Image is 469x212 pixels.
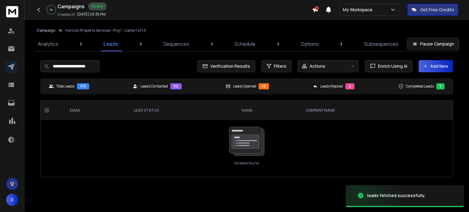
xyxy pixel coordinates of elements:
p: [DATE] 03:35 PM [77,12,106,17]
button: Verification Results [197,60,255,72]
p: Sequences [163,40,189,48]
a: Leads [100,37,122,51]
p: Total Leads [56,84,75,89]
div: 13 [259,83,269,89]
button: R [6,194,18,206]
a: Sequences [160,37,193,51]
button: Pause Campaign [407,38,459,50]
a: Schedule [231,37,259,51]
a: Analytics [34,37,62,51]
button: Enrich Using AI [365,60,413,72]
p: Completed Leads [406,84,434,89]
p: Leads [104,40,118,48]
span: Filters [274,63,286,69]
button: Get Free Credits [407,4,458,16]
p: No leads found [234,161,259,166]
div: 1 [436,83,445,89]
a: Options [297,37,322,51]
p: Horizon Property Services - Proj 1 - Camp 1 of 1.5 [65,28,146,33]
th: EMAIL [65,101,129,120]
a: Subsequences [360,37,402,51]
div: Active [88,2,107,10]
p: My Workspace [343,7,375,13]
span: Enrich Using AI [376,63,407,69]
div: 50 [170,83,182,89]
div: 119 [77,83,89,89]
p: Actions [310,63,325,69]
span: Verification Results [208,63,250,69]
button: Filters [261,60,292,72]
p: Leads Contacted [140,84,168,89]
th: NAME [237,101,301,120]
p: 1 % [50,8,53,12]
p: Created At: [57,12,76,17]
button: Add New [419,60,453,72]
th: Company Name [301,101,422,120]
th: LEAD STATUS [129,101,237,120]
div: leads fetched successfully. [367,192,426,199]
p: Analytics [38,40,58,48]
p: Subsequences [364,40,398,48]
h1: Campaigns [57,3,85,10]
p: Leads Opened [233,84,256,89]
p: Options [301,40,319,48]
p: Leads Replied [320,84,343,89]
p: Get Free Credits [420,7,454,13]
button: Campaign [37,28,56,33]
p: Schedule [234,40,256,48]
div: 2 [345,83,354,89]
